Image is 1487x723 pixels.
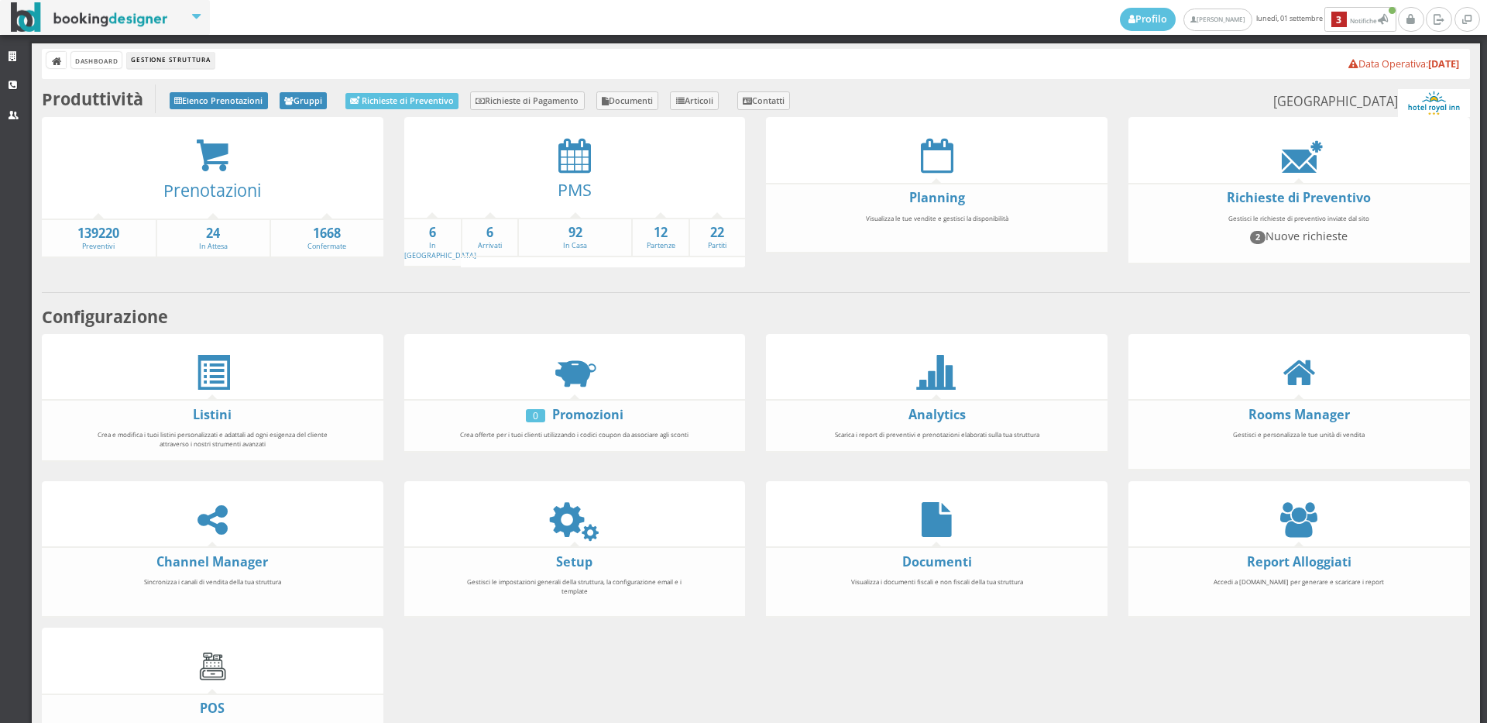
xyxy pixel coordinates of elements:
[558,178,592,201] a: PMS
[690,224,745,242] strong: 22
[596,91,659,110] a: Documenti
[449,423,700,446] div: Crea offerte per i tuoi clienti utilizzando i codici coupon da associare agli sconti
[42,88,143,110] b: Produttività
[280,92,328,109] a: Gruppi
[345,93,458,109] a: Richieste di Preventivo
[1173,207,1424,258] div: Gestisci le richieste di preventivo inviate dal sito
[404,224,476,260] a: 6In [GEOGRAPHIC_DATA]
[1331,12,1347,28] b: 3
[271,225,383,243] strong: 1668
[1120,7,1398,32] span: lunedì, 01 settembre
[909,189,965,206] a: Planning
[42,305,168,328] b: Configurazione
[1183,9,1252,31] a: [PERSON_NAME]
[156,553,268,570] a: Channel Manager
[1324,7,1396,32] button: 3Notifiche
[170,92,268,109] a: Elenco Prenotazioni
[552,406,623,423] a: Promozioni
[42,225,156,252] a: 139220Preventivi
[200,700,225,717] a: POS
[42,225,156,243] strong: 139220
[526,409,545,422] div: 0
[87,570,338,611] div: Sincronizza i canali di vendita della tua struttura
[462,224,517,251] a: 6Arrivati
[633,224,688,251] a: 12Partenze
[1120,8,1176,31] a: Profilo
[812,423,1063,446] div: Scarica i report di preventivi e prenotazioni elaborati sulla tua struttura
[1248,406,1350,423] a: Rooms Manager
[1398,89,1469,117] img: ea773b7e7d3611ed9c9d0608f5526cb6.png
[1173,423,1424,464] div: Gestisci e personalizza le tue unità di vendita
[462,224,517,242] strong: 6
[1273,89,1469,117] small: [GEOGRAPHIC_DATA]
[71,52,122,68] a: Dashboard
[1348,57,1459,71] a: Data Operativa:[DATE]
[1247,553,1351,570] a: Report Alloggiati
[737,91,791,110] a: Contatti
[193,406,232,423] a: Listini
[1173,570,1424,611] div: Accedi a [DOMAIN_NAME] per generare e scaricare i report
[690,224,745,251] a: 22Partiti
[87,423,338,455] div: Crea e modifica i tuoi listini personalizzati e adattali ad ogni esigenza del cliente attraverso ...
[195,649,230,683] img: cash-register.gif
[633,224,688,242] strong: 12
[157,225,270,243] strong: 24
[271,225,383,252] a: 1668Confermate
[519,224,631,251] a: 92In Casa
[556,553,592,570] a: Setup
[902,553,972,570] a: Documenti
[519,224,631,242] strong: 92
[449,570,700,611] div: Gestisci le impostazioni generali della struttura, la configurazione email e i template
[1428,57,1459,71] b: [DATE]
[163,179,261,201] a: Prenotazioni
[404,224,461,242] strong: 6
[1180,229,1417,243] h4: Nuove richieste
[157,225,270,252] a: 24In Attesa
[812,570,1063,611] div: Visualizza i documenti fiscali e non fiscali della tua struttura
[11,2,168,33] img: BookingDesigner.com
[127,52,214,69] li: Gestione Struttura
[1227,189,1371,206] a: Richieste di Preventivo
[908,406,966,423] a: Analytics
[470,91,585,110] a: Richieste di Pagamento
[670,91,719,110] a: Articoli
[1250,231,1265,243] span: 2
[812,207,1063,248] div: Visualizza le tue vendite e gestisci la disponibilità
